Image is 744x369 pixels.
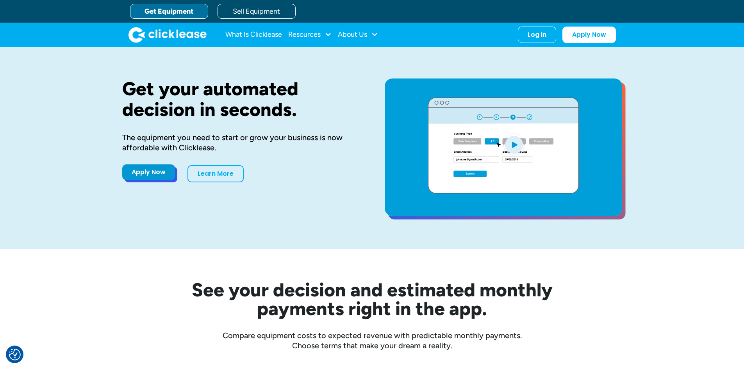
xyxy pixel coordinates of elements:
[130,4,208,19] a: Get Equipment
[9,349,21,360] img: Revisit consent button
[528,31,546,39] div: Log In
[153,280,591,318] h2: See your decision and estimated monthly payments right in the app.
[122,330,622,351] div: Compare equipment costs to expected revenue with predictable monthly payments. Choose terms that ...
[503,134,525,155] img: Blue play button logo on a light blue circular background
[122,164,175,180] a: Apply Now
[122,132,360,153] div: The equipment you need to start or grow your business is now affordable with Clicklease.
[562,27,616,43] a: Apply Now
[128,27,207,43] img: Clicklease logo
[122,78,360,120] h1: Get your automated decision in seconds.
[225,27,282,43] a: What Is Clicklease
[218,4,296,19] a: Sell Equipment
[288,27,332,43] div: Resources
[338,27,378,43] div: About Us
[385,78,622,216] a: open lightbox
[128,27,207,43] a: home
[187,165,244,182] a: Learn More
[9,349,21,360] button: Consent Preferences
